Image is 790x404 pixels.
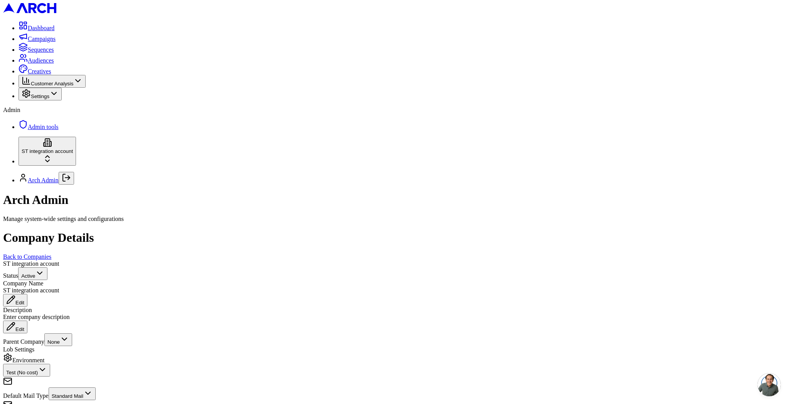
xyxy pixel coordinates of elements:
div: Manage system-wide settings and configurations [3,216,787,222]
div: Admin [3,107,787,114]
span: Edit [15,326,24,332]
span: ST integration account [3,287,59,294]
span: Campaigns [28,36,56,42]
a: Dashboard [19,25,54,31]
label: Default Mail Type [3,392,49,399]
h1: Arch Admin [3,193,787,207]
a: Audiences [19,57,54,64]
span: Settings [31,93,49,99]
span: Edit [15,300,24,306]
label: Environment [12,357,45,363]
div: ST integration account [3,260,787,267]
a: Back to Companies [3,253,51,260]
button: Log out [59,172,74,185]
span: Admin tools [28,124,59,130]
a: Open chat [758,373,781,396]
a: Sequences [19,46,54,53]
label: Description [3,307,32,313]
span: Sequences [28,46,54,53]
span: Enter company description [3,314,69,320]
a: Campaigns [19,36,56,42]
button: Edit [3,294,27,307]
div: Lob Settings [3,346,787,353]
span: Audiences [28,57,54,64]
a: Creatives [19,68,51,75]
span: Customer Analysis [31,81,73,87]
button: Edit [3,321,27,333]
a: Admin tools [19,124,59,130]
span: Creatives [28,68,51,75]
button: Customer Analysis [19,75,86,88]
label: Status [3,272,18,279]
label: Parent Company [3,338,44,345]
h1: Company Details [3,231,787,245]
button: Settings [19,88,62,100]
span: Dashboard [28,25,54,31]
span: ST integration account [22,148,73,154]
label: Company Name [3,280,43,287]
button: ST integration account [19,137,76,166]
a: Arch Admin [28,177,59,183]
